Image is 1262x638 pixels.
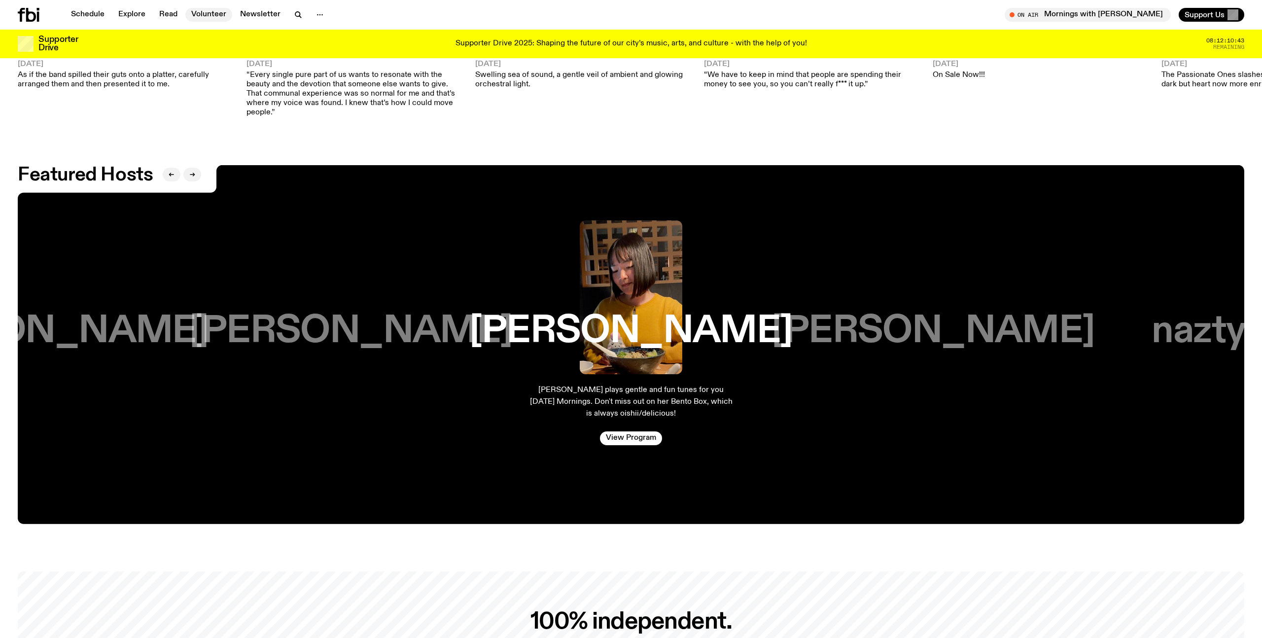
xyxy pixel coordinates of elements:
[38,35,78,52] h3: Supporter Drive
[933,61,1132,68] span: [DATE]
[528,384,734,420] p: [PERSON_NAME] plays gentle and fun tunes for you [DATE] Mornings. Don't miss out on her Bento Box...
[1005,8,1171,22] button: On AirMornings with [PERSON_NAME]
[771,313,1094,350] h3: [PERSON_NAME]
[189,313,512,350] h3: [PERSON_NAME]
[704,61,922,68] span: [DATE]
[475,51,693,89] a: Ŋurru Wäŋa –Hand To Earth[DATE]Swelling sea of sound, a gentle veil of ambient and glowing orches...
[246,71,464,118] p: “Every single pure part of us wants to resonate with the beauty and the devotion that someone els...
[475,71,693,89] p: Swelling sea of sound, a gentle veil of ambient and glowing orchestral light.
[600,431,662,445] a: View Program
[18,51,236,89] a: Mess Around –Daisypicker[DATE]As if the band spilled their guts onto a platter, carefully arrange...
[234,8,286,22] a: Newsletter
[933,51,1132,80] a: SYDCITY: [DOMAIN_NAME] Long Weekend Fundraiser[DATE]On Sale Now!!!
[469,313,792,350] h3: [PERSON_NAME]
[18,61,236,68] span: [DATE]
[1213,44,1244,50] span: Remaining
[704,71,922,89] p: “We have to keep in mind that people are spending their money to see you, so you can’t really f**...
[1179,8,1244,22] button: Support Us
[1206,38,1244,43] span: 08:12:10:43
[704,51,922,89] a: Shock Corridor[DATE]“We have to keep in mind that people are spending their money to see you, so ...
[18,166,153,184] h2: Featured Hosts
[185,8,232,22] a: Volunteer
[112,8,151,22] a: Explore
[18,71,236,89] p: As if the band spilled their guts onto a platter, carefully arranged them and then presented it t...
[933,71,1132,80] p: On Sale Now!!!
[456,39,807,48] p: Supporter Drive 2025: Shaping the future of our city’s music, arts, and culture - with the help o...
[1185,10,1225,19] span: Support Us
[246,61,464,68] span: [DATE]
[530,611,732,633] h2: 100% independent.
[153,8,183,22] a: Read
[246,51,464,117] a: Aarti Jadu[DATE]“Every single pure part of us wants to resonate with the beauty and the devotion ...
[65,8,110,22] a: Schedule
[475,61,693,68] span: [DATE]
